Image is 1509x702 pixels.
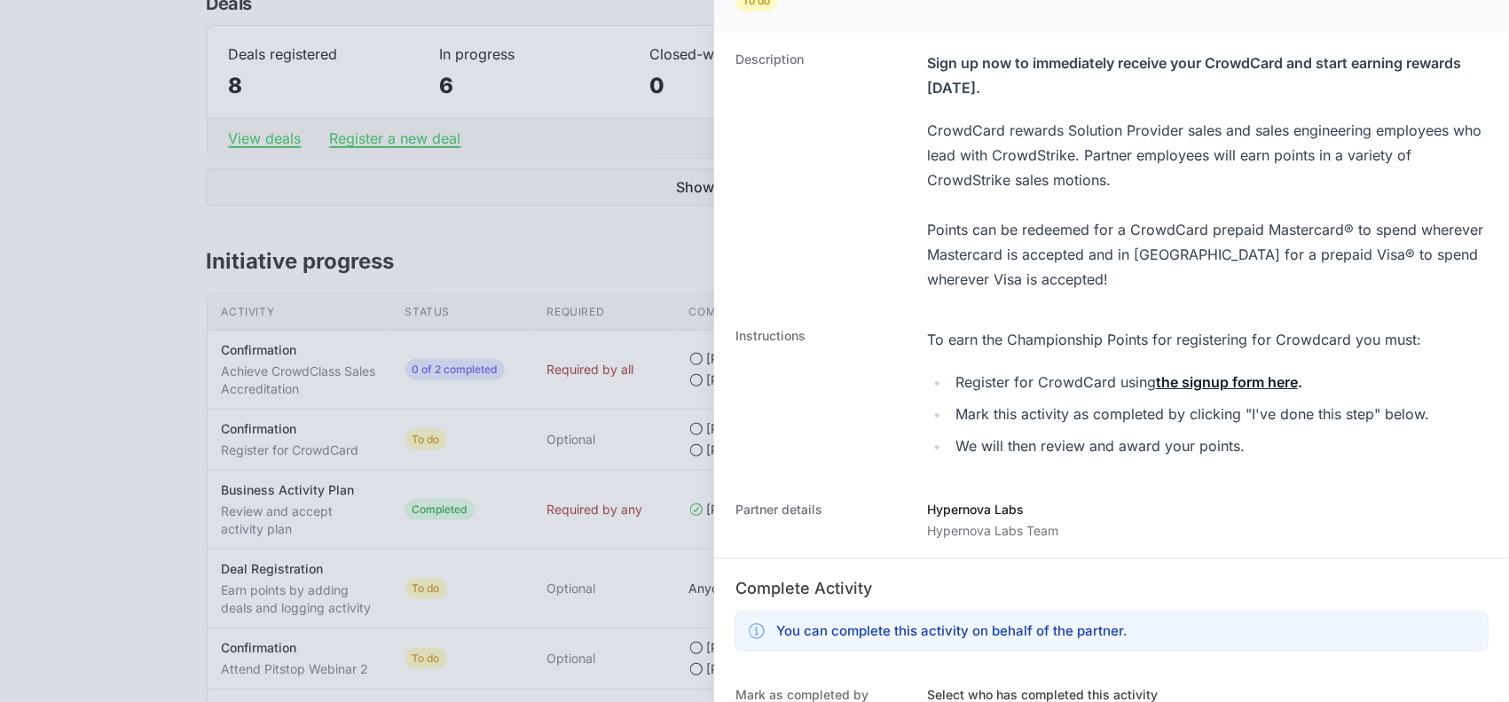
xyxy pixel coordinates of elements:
[927,51,1488,100] div: Sign up now to immediately receive your CrowdCard and start earning rewards [DATE].
[735,501,906,540] dt: Partner details
[927,118,1488,217] div: CrowdCard rewards Solution Provider sales and sales engineering employees who lead with CrowdStri...
[735,51,906,292] dt: Description
[927,327,1429,352] div: To earn the Championship Points for registering for Crowdcard you must:
[927,501,1058,519] p: Hypernova Labs
[927,522,1058,540] p: Hypernova Labs Team
[735,327,906,465] dt: Instructions
[1156,373,1298,391] a: the signup form here
[950,402,1429,426] li: Mark this activity as completed by clicking "I've done this step" below.
[950,433,1429,458] li: We will then review and award your points.
[735,576,1488,601] h2: Complete Activity
[927,217,1488,292] div: Points can be redeemed for a CrowdCard prepaid Mastercard® to spend wherever Mastercard is accept...
[950,370,1429,394] li: Register for CrowdCard using
[776,620,1128,642] h3: You can complete this activity on behalf of the partner.
[1298,373,1302,391] strong: .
